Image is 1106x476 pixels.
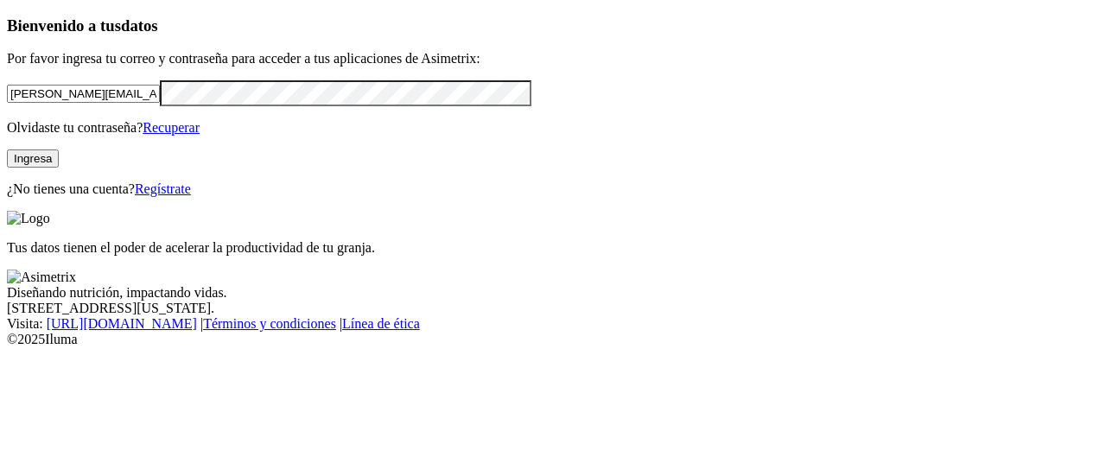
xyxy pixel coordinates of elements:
[7,211,50,226] img: Logo
[7,16,1099,35] h3: Bienvenido a tus
[7,240,1099,256] p: Tus datos tienen el poder de acelerar la productividad de tu granja.
[143,120,200,135] a: Recuperar
[7,120,1099,136] p: Olvidaste tu contraseña?
[7,301,1099,316] div: [STREET_ADDRESS][US_STATE].
[7,285,1099,301] div: Diseñando nutrición, impactando vidas.
[342,316,420,331] a: Línea de ética
[7,270,76,285] img: Asimetrix
[7,51,1099,67] p: Por favor ingresa tu correo y contraseña para acceder a tus aplicaciones de Asimetrix:
[47,316,197,331] a: [URL][DOMAIN_NAME]
[121,16,158,35] span: datos
[135,181,191,196] a: Regístrate
[7,332,1099,347] div: © 2025 Iluma
[7,85,160,103] input: Tu correo
[7,316,1099,332] div: Visita : | |
[203,316,336,331] a: Términos y condiciones
[7,149,59,168] button: Ingresa
[7,181,1099,197] p: ¿No tienes una cuenta?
